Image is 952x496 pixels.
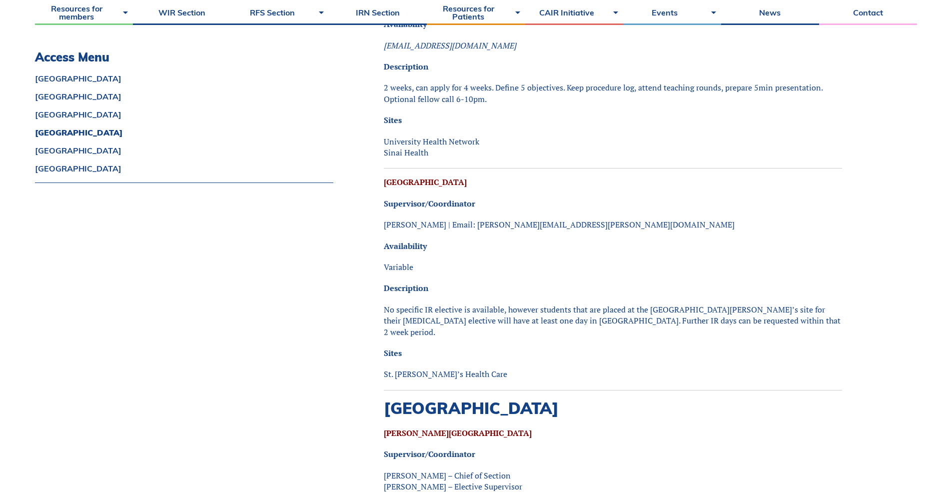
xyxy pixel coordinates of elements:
[384,240,427,251] strong: Availability
[384,282,428,293] strong: Description
[384,261,842,272] p: Variable
[384,198,475,209] strong: Supervisor/Coordinator
[35,110,333,118] a: [GEOGRAPHIC_DATA]
[35,146,333,154] a: [GEOGRAPHIC_DATA]
[35,92,333,100] a: [GEOGRAPHIC_DATA]
[35,164,333,172] a: [GEOGRAPHIC_DATA]
[384,347,402,358] strong: Sites
[384,398,842,417] h2: [GEOGRAPHIC_DATA]
[35,74,333,82] a: [GEOGRAPHIC_DATA]
[384,470,842,492] p: [PERSON_NAME] – Chief of Section [PERSON_NAME] – Elective Supervisor
[384,82,842,104] p: 2 weeks, can apply for 4 weeks. Define 5 objectives. Keep procedure log, attend teaching rounds, ...
[384,304,842,337] p: No specific IR elective is available, however students that are placed at the [GEOGRAPHIC_DATA][P...
[384,40,516,51] em: [EMAIL_ADDRESS][DOMAIN_NAME]
[384,448,475,459] strong: Supervisor/Coordinator
[384,61,428,72] strong: Description
[384,368,842,379] p: St. [PERSON_NAME]’s Health Care
[384,176,467,187] a: [GEOGRAPHIC_DATA]
[384,136,842,158] p: University Health Network Sinai Health
[384,219,842,230] p: [PERSON_NAME] | Email: [PERSON_NAME][EMAIL_ADDRESS][PERSON_NAME][DOMAIN_NAME]
[35,128,333,136] a: [GEOGRAPHIC_DATA]
[384,427,532,438] a: [PERSON_NAME][GEOGRAPHIC_DATA]
[384,114,402,125] strong: Sites
[35,50,333,64] h3: Access Menu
